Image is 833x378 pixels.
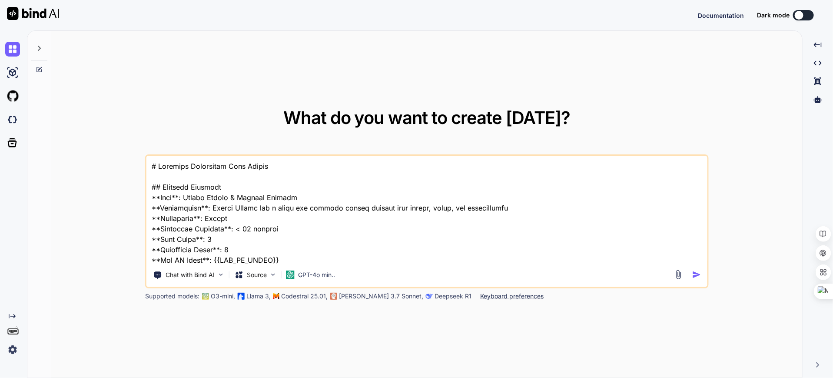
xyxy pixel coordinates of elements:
[286,271,295,279] img: GPT-4o mini
[5,342,20,357] img: settings
[145,292,199,301] p: Supported models:
[435,292,471,301] p: Deepseek R1
[246,292,271,301] p: Llama 3,
[166,271,215,279] p: Chat with Bind AI
[298,271,335,279] p: GPT-4o min..
[330,293,337,300] img: claude
[273,293,279,299] img: Mistral-AI
[692,270,701,279] img: icon
[5,112,20,127] img: darkCloudIdeIcon
[238,293,245,300] img: Llama2
[283,107,571,128] span: What do you want to create [DATE]?
[202,293,209,300] img: GPT-4
[7,7,59,20] img: Bind AI
[247,271,267,279] p: Source
[480,292,544,301] p: Keyboard preferences
[217,271,225,278] img: Pick Tools
[211,292,235,301] p: O3-mini,
[5,89,20,104] img: githubLight
[757,11,790,20] span: Dark mode
[426,293,433,300] img: claude
[269,271,277,278] img: Pick Models
[281,292,328,301] p: Codestral 25.01,
[146,156,707,264] textarea: # Loremips Dolorsitam Cons Adipis ## Elitsedd Eiusmodt **Inci**: Utlabo Etdolo & Magnaal Enimadm ...
[5,42,20,57] img: chat
[698,12,744,19] span: Documentation
[339,292,423,301] p: [PERSON_NAME] 3.7 Sonnet,
[698,11,744,20] button: Documentation
[673,270,683,280] img: attachment
[5,65,20,80] img: ai-studio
